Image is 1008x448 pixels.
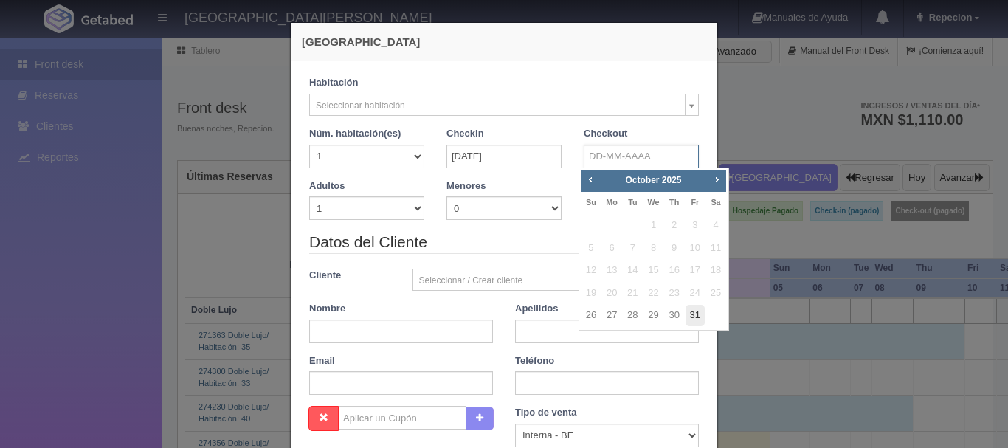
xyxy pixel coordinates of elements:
a: 28 [623,305,642,326]
span: 9 [665,238,684,259]
label: Cliente [298,269,401,283]
h4: [GEOGRAPHIC_DATA] [302,34,706,49]
a: Prev [582,171,598,187]
label: Apellidos [515,302,559,316]
label: Núm. habitación(es) [309,127,401,141]
input: DD-MM-AAAA [584,145,699,168]
label: Adultos [309,179,345,193]
span: Saturday [711,198,720,207]
span: 25 [706,283,725,304]
span: Tuesday [628,198,637,207]
label: Teléfono [515,354,554,368]
a: 29 [643,305,663,326]
span: 14 [623,260,642,281]
span: 7 [623,238,642,259]
label: Checkout [584,127,627,141]
span: Thursday [669,198,679,207]
span: Wednesday [647,198,659,207]
legend: Datos del Cliente [309,231,699,254]
a: 31 [686,305,705,326]
input: Aplicar un Cupón [338,406,466,430]
span: 21 [623,283,642,304]
span: 18 [706,260,725,281]
span: 10 [686,238,705,259]
span: 23 [665,283,684,304]
span: 19 [581,283,601,304]
label: Nombre [309,302,345,316]
span: Prev [584,173,596,185]
span: 13 [602,260,621,281]
a: Seleccionar habitación [309,94,699,116]
span: 12 [581,260,601,281]
span: Next [711,173,722,185]
span: 16 [665,260,684,281]
span: 17 [686,260,705,281]
span: 24 [686,283,705,304]
span: 4 [706,215,725,236]
span: 15 [643,260,663,281]
span: October [625,175,659,185]
a: 27 [602,305,621,326]
label: Checkin [446,127,484,141]
input: DD-MM-AAAA [446,145,562,168]
span: 5 [581,238,601,259]
span: 1 [643,215,663,236]
span: Seleccionar habitación [316,94,679,117]
span: 20 [602,283,621,304]
span: 2025 [662,175,682,185]
span: Sunday [586,198,596,207]
a: 30 [665,305,684,326]
span: 8 [643,238,663,259]
label: Tipo de venta [515,406,577,420]
span: Monday [606,198,618,207]
span: 11 [706,238,725,259]
span: Seleccionar / Crear cliente [419,269,680,292]
span: 6 [602,238,621,259]
span: 22 [643,283,663,304]
span: 3 [686,215,705,236]
a: Seleccionar / Crear cliente [412,269,700,291]
span: 2 [665,215,684,236]
a: 26 [581,305,601,326]
label: Habitación [309,76,358,90]
span: Friday [691,198,699,207]
label: Email [309,354,335,368]
a: Next [709,171,725,187]
label: Menores [446,179,486,193]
